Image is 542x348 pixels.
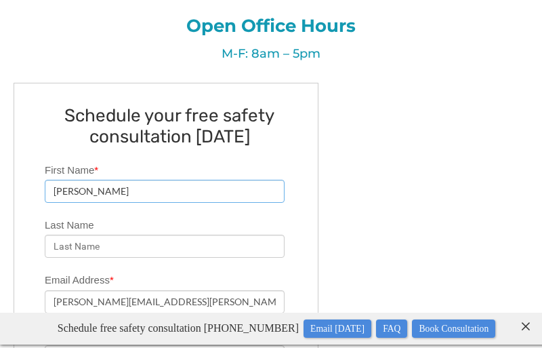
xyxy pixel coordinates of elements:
label: Email Address [45,268,311,290]
input: First Name [45,180,285,203]
label: First Name [45,158,311,180]
input: Last Name [45,235,285,258]
a: Email [DATE] [304,7,371,25]
span: Open Office Hours [186,15,356,37]
p: Schedule free safety consultation [PHONE_NUMBER] [33,5,520,26]
close: × [519,3,533,16]
input: Email [45,290,285,313]
p: M-F: 8am – 5pm [14,45,528,62]
h2: Schedule your free safety consultation [DATE] [45,100,311,147]
label: Last Name [45,213,311,235]
a: FAQ [376,7,407,25]
a: Book Consultation [412,7,495,25]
